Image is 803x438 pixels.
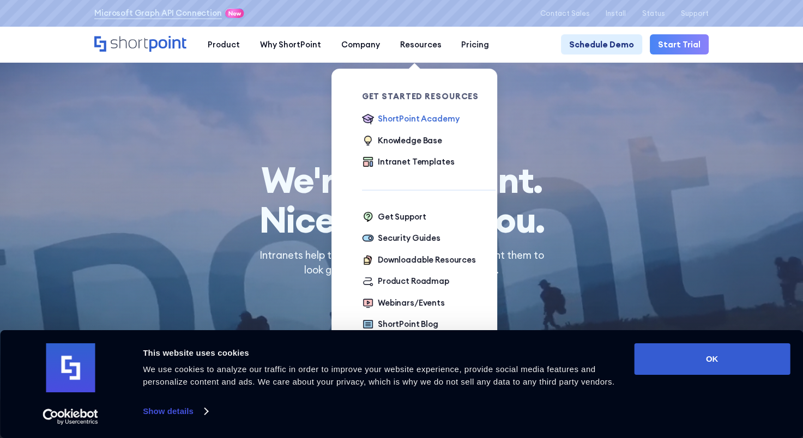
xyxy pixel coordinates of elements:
a: Install [606,9,626,17]
div: Product [208,39,240,51]
span: We're ShortPoint. [252,160,551,200]
a: Resources [390,34,451,54]
a: Product Roadmap [362,275,449,289]
div: This website uses cookies [143,346,621,360]
a: Get Support [362,211,426,224]
div: Get Started Resources [362,93,496,101]
div: Intranet Templates [378,156,454,168]
a: Webinars/Events [362,297,445,311]
a: Contact Sales [540,9,590,17]
a: Support [681,9,709,17]
a: ShortPoint Blog [362,318,438,332]
a: Downloadable Resources [362,254,476,267]
div: ShortPoint Academy [378,113,459,125]
div: Product Roadmap [378,275,449,287]
a: ShortPoint Academy [362,113,460,126]
div: Resources [400,39,442,51]
div: Company [341,39,380,51]
div: Security Guides [378,232,440,244]
a: Status [642,9,665,17]
span: We use cookies to analyze our traffic in order to improve your website experience, provide social... [143,364,614,386]
a: Pricing [451,34,499,54]
div: Webinars/Events [378,297,445,309]
button: OK [634,343,790,375]
h1: Nice to meet you. [252,160,551,240]
iframe: Chat Widget [607,312,803,438]
a: Schedule Demo [561,34,642,54]
div: Downloadable Resources [378,254,476,266]
p: Intranets help teams work better together. We want them to look gorgeous and be super easy to build. [252,248,551,278]
div: Pricing [461,39,489,51]
a: Start Trial [650,34,708,54]
a: Product [198,34,250,54]
div: ShortPoint Blog [378,318,438,330]
a: Why ShortPoint [250,34,331,54]
a: Company [331,34,390,54]
div: Knowledge Base [378,135,442,147]
a: Microsoft Graph API Connection [94,7,222,19]
a: Intranet Templates [362,156,455,169]
img: logo [46,343,95,392]
div: Why ShortPoint [260,39,321,51]
a: Knowledge Base [362,135,442,148]
a: Security Guides [362,232,440,246]
div: Get Support [378,211,426,223]
a: Home [94,36,188,53]
a: Usercentrics Cookiebot - opens in a new window [23,409,118,425]
a: Show details [143,403,207,419]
